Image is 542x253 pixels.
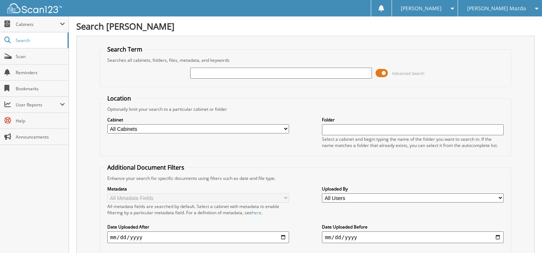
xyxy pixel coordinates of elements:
[16,102,60,108] span: User Reports
[322,224,504,230] label: Date Uploaded Before
[322,136,504,148] div: Select a cabinet and begin typing the name of the folder you want to search in. If the name match...
[107,224,289,230] label: Date Uploaded After
[16,69,65,76] span: Reminders
[16,86,65,92] span: Bookmarks
[104,163,188,171] legend: Additional Document Filters
[16,134,65,140] span: Announcements
[16,37,64,44] span: Search
[104,175,507,181] div: Enhance your search for specific documents using filters such as date and file type.
[107,186,289,192] label: Metadata
[16,53,65,60] span: Scan
[467,6,526,11] span: [PERSON_NAME] Mazda
[506,218,542,253] iframe: Chat Widget
[392,71,424,76] span: Advanced Search
[401,6,442,11] span: [PERSON_NAME]
[104,94,135,102] legend: Location
[252,209,261,216] a: here
[107,231,289,243] input: start
[16,118,65,124] span: Help
[322,186,504,192] label: Uploaded By
[107,203,289,216] div: All metadata fields are searched by default. Select a cabinet with metadata to enable filtering b...
[322,117,504,123] label: Folder
[16,21,60,27] span: Cabinets
[76,20,535,32] h1: Search [PERSON_NAME]
[322,231,504,243] input: end
[104,106,507,112] div: Optionally limit your search to a particular cabinet or folder
[107,117,289,123] label: Cabinet
[104,57,507,63] div: Searches all cabinets, folders, files, metadata, and keywords
[7,3,62,13] img: scan123-logo-white.svg
[104,45,146,53] legend: Search Term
